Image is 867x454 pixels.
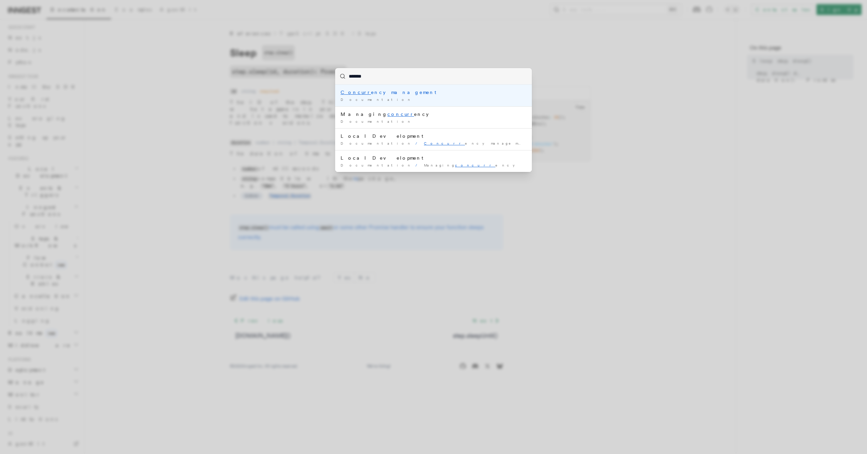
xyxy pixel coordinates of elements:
[424,141,535,145] span: ency management
[424,163,515,167] span: Managing ency
[341,89,526,96] div: ency management
[341,119,413,123] span: Documentation
[341,97,413,102] span: Documentation
[341,163,413,167] span: Documentation
[341,155,526,161] div: Local Development
[341,141,413,145] span: Documentation
[387,111,414,117] mark: concurr
[341,90,371,95] mark: Concurr
[424,141,465,145] mark: Concurr
[415,141,421,145] span: /
[415,163,421,167] span: /
[455,163,495,167] mark: concurr
[341,111,526,118] div: Managing ency
[341,133,526,139] div: Local Development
